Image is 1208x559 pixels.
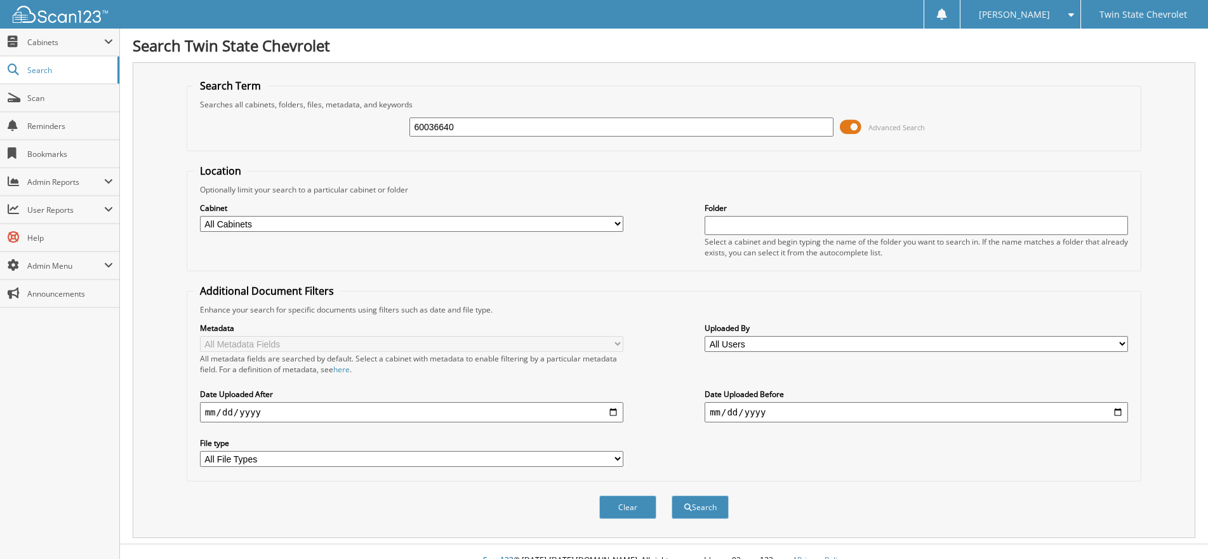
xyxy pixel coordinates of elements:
[868,123,925,132] span: Advanced Search
[27,288,113,299] span: Announcements
[194,79,267,93] legend: Search Term
[194,164,248,178] legend: Location
[599,495,656,519] button: Clear
[194,304,1135,315] div: Enhance your search for specific documents using filters such as date and file type.
[27,232,113,243] span: Help
[1145,498,1208,559] iframe: Chat Widget
[194,284,340,298] legend: Additional Document Filters
[333,364,350,375] a: here
[27,65,111,76] span: Search
[200,323,623,333] label: Metadata
[979,11,1050,18] span: [PERSON_NAME]
[194,184,1135,195] div: Optionally limit your search to a particular cabinet or folder
[200,389,623,400] label: Date Uploaded After
[705,402,1128,422] input: end
[27,121,113,131] span: Reminders
[194,99,1135,110] div: Searches all cabinets, folders, files, metadata, and keywords
[705,236,1128,258] div: Select a cabinet and begin typing the name of the folder you want to search in. If the name match...
[133,35,1195,56] h1: Search Twin State Chevrolet
[705,203,1128,213] label: Folder
[27,260,104,271] span: Admin Menu
[672,495,729,519] button: Search
[13,6,108,23] img: scan123-logo-white.svg
[27,205,104,215] span: User Reports
[705,389,1128,400] label: Date Uploaded Before
[1099,11,1187,18] span: Twin State Chevrolet
[200,203,623,213] label: Cabinet
[27,149,113,159] span: Bookmarks
[27,37,104,48] span: Cabinets
[705,323,1128,333] label: Uploaded By
[27,93,113,104] span: Scan
[200,402,623,422] input: start
[200,438,623,448] label: File type
[27,177,104,187] span: Admin Reports
[200,353,623,375] div: All metadata fields are searched by default. Select a cabinet with metadata to enable filtering b...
